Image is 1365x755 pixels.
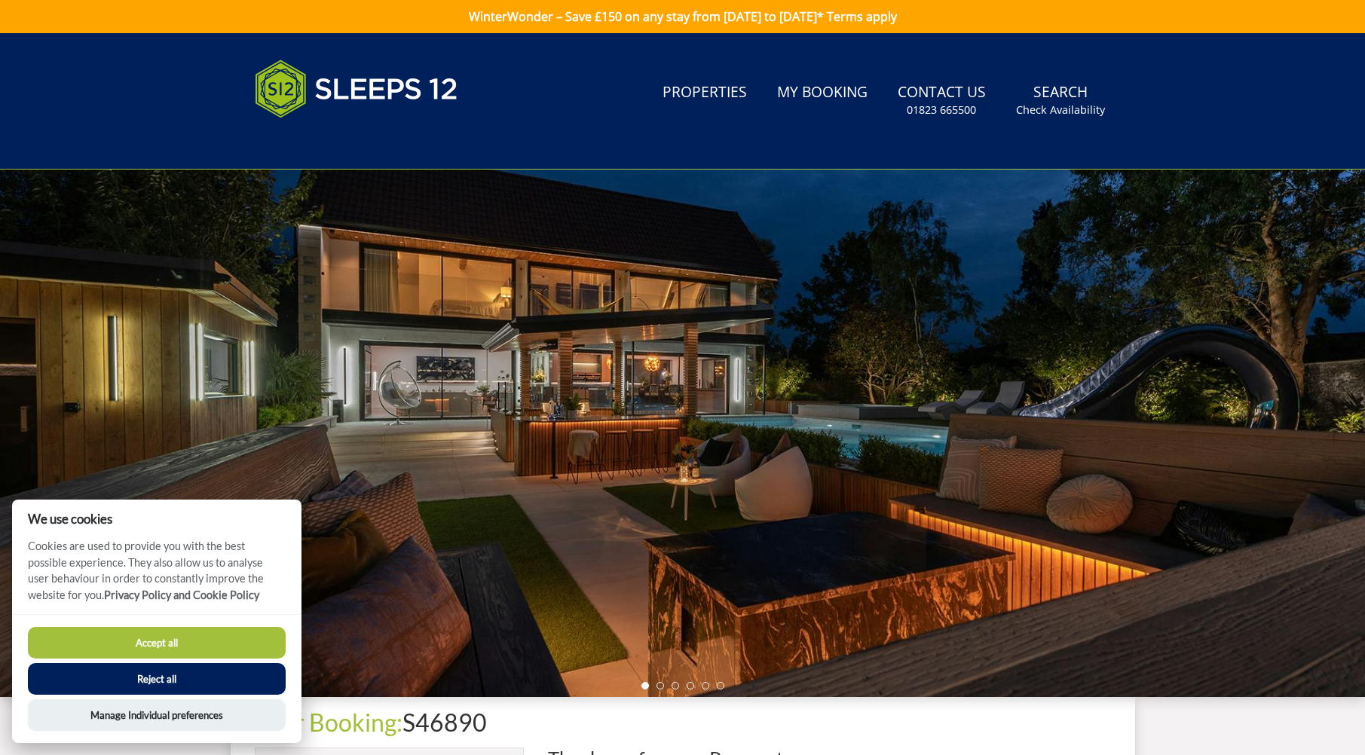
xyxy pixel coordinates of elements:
[907,102,976,118] small: 01823 665500
[255,709,1111,735] h1: S46890
[12,512,301,526] h2: We use cookies
[1016,102,1105,118] small: Check Availability
[771,76,874,110] a: My Booking
[255,708,402,737] a: Your Booking:
[28,627,286,659] button: Accept all
[12,538,301,614] p: Cookies are used to provide you with the best possible experience. They also allow us to analyse ...
[255,51,458,127] img: Sleeps 12
[28,663,286,695] button: Reject all
[247,136,406,148] iframe: Customer reviews powered by Trustpilot
[656,76,753,110] a: Properties
[104,588,259,601] a: Privacy Policy and Cookie Policy
[1010,76,1111,125] a: SearchCheck Availability
[28,699,286,731] button: Manage Individual preferences
[892,76,992,125] a: Contact Us01823 665500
